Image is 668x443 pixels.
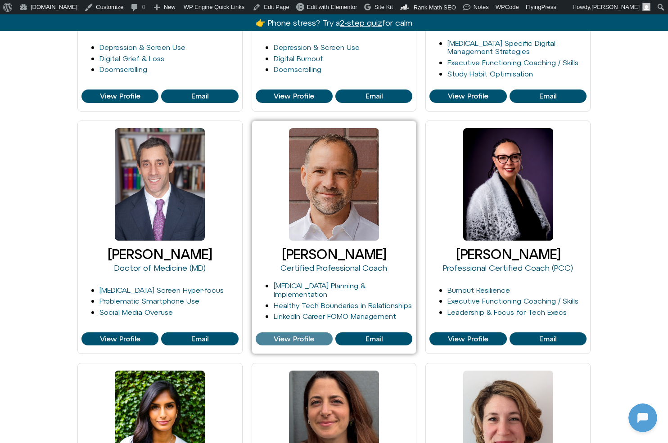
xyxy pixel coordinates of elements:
[510,332,587,346] a: View Profile of Faelyne Templer
[591,4,640,10] span: [PERSON_NAME]
[274,335,314,343] span: View Profile
[447,297,578,305] a: Executive Functioning Coaching / Skills
[274,54,323,63] a: Digital Burnout
[447,286,510,294] a: Burnout Resilience
[161,89,238,103] a: View Profile of Blair Wexler-Singer
[274,301,412,309] a: Healthy Tech Boundaries in Relationships
[2,206,15,219] img: N5FCcHC.png
[165,256,171,267] p: hi
[447,308,567,316] a: Leadership & Focus for Tech Execs
[366,92,383,100] span: Email
[99,308,173,316] a: Social Media Overuse
[447,58,578,67] a: Executive Functioning Coaching / Skills
[191,92,208,100] span: Email
[282,246,386,262] a: [PERSON_NAME]
[161,332,238,346] a: View Profile of David Goldenberg
[443,263,573,273] a: Professional Certified Coach (PCC)
[27,6,138,18] h2: [DOMAIN_NAME]
[256,332,333,346] a: View Profile of Eli Singer
[2,2,178,21] button: Expand Header Button
[274,282,366,298] a: [MEDICAL_DATA] Planning & Implementation
[335,332,412,346] a: View Profile of Eli Singer
[81,89,158,103] a: View Profile of Blair Wexler-Singer
[414,4,456,11] span: Rank Math SEO
[539,335,556,343] span: Email
[99,43,185,51] a: Depression & Screen Use
[340,18,382,27] u: 2-step quiz
[108,246,212,262] a: [PERSON_NAME]
[157,4,172,19] svg: Close Chatbot Button
[448,92,488,100] span: View Profile
[456,246,560,262] a: [PERSON_NAME]
[154,287,168,301] svg: Voice Input Button
[191,335,208,343] span: Email
[81,332,158,346] a: View Profile of David Goldenberg
[2,148,15,160] img: N5FCcHC.png
[307,4,357,10] span: Edit with Elementor
[447,39,555,56] a: [MEDICAL_DATA] Specific Digital Management Strategies
[2,78,15,91] img: N5FCcHC.png
[26,172,161,215] p: Looks like you stepped away—no worries. Message me when you're ready. What feels like a good next...
[375,4,393,10] span: Site Kit
[366,335,383,343] span: Email
[256,89,333,103] a: View Profile of Cleo Haber
[429,89,506,103] a: View Profile of Craig Selinger
[78,22,102,32] p: [DATE]
[78,234,102,245] p: [DATE]
[280,263,387,273] a: Certified Professional Coach
[26,44,161,87] p: Good to see you. Phone focus time. Which moment [DATE] grabs your phone the most? Choose one: 1) ...
[274,43,360,51] a: Depression & Screen Use
[99,297,199,305] a: Problematic Smartphone Use
[142,4,157,19] svg: Restart Conversation Button
[100,335,140,343] span: View Profile
[274,92,314,100] span: View Profile
[100,92,140,100] span: View Profile
[99,54,164,63] a: Digital Grief & Loss
[447,70,533,78] a: Study Habit Optimisation
[99,65,147,73] a: Doomscrolling
[628,403,657,432] iframe: Botpress
[114,263,206,273] a: Doctor of Medicine (MD)
[15,290,140,299] textarea: Message Input
[510,89,587,103] a: View Profile of Craig Selinger
[256,18,412,27] a: 👉 Phone stress? Try a2-step quizfor calm
[429,332,506,346] a: View Profile of Faelyne Templer
[8,4,23,19] img: N5FCcHC.png
[99,286,224,294] a: [MEDICAL_DATA] Screen Hyper-focus
[539,92,556,100] span: Email
[448,335,488,343] span: View Profile
[335,89,412,103] a: View Profile of Cleo Haber
[26,103,161,157] p: Makes sense — you want clarity. When do you reach for your phone most [DATE]? Choose one: 1) Morn...
[274,65,321,73] a: Doomscrolling
[274,312,396,320] a: LinkedIn Career FOMO Management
